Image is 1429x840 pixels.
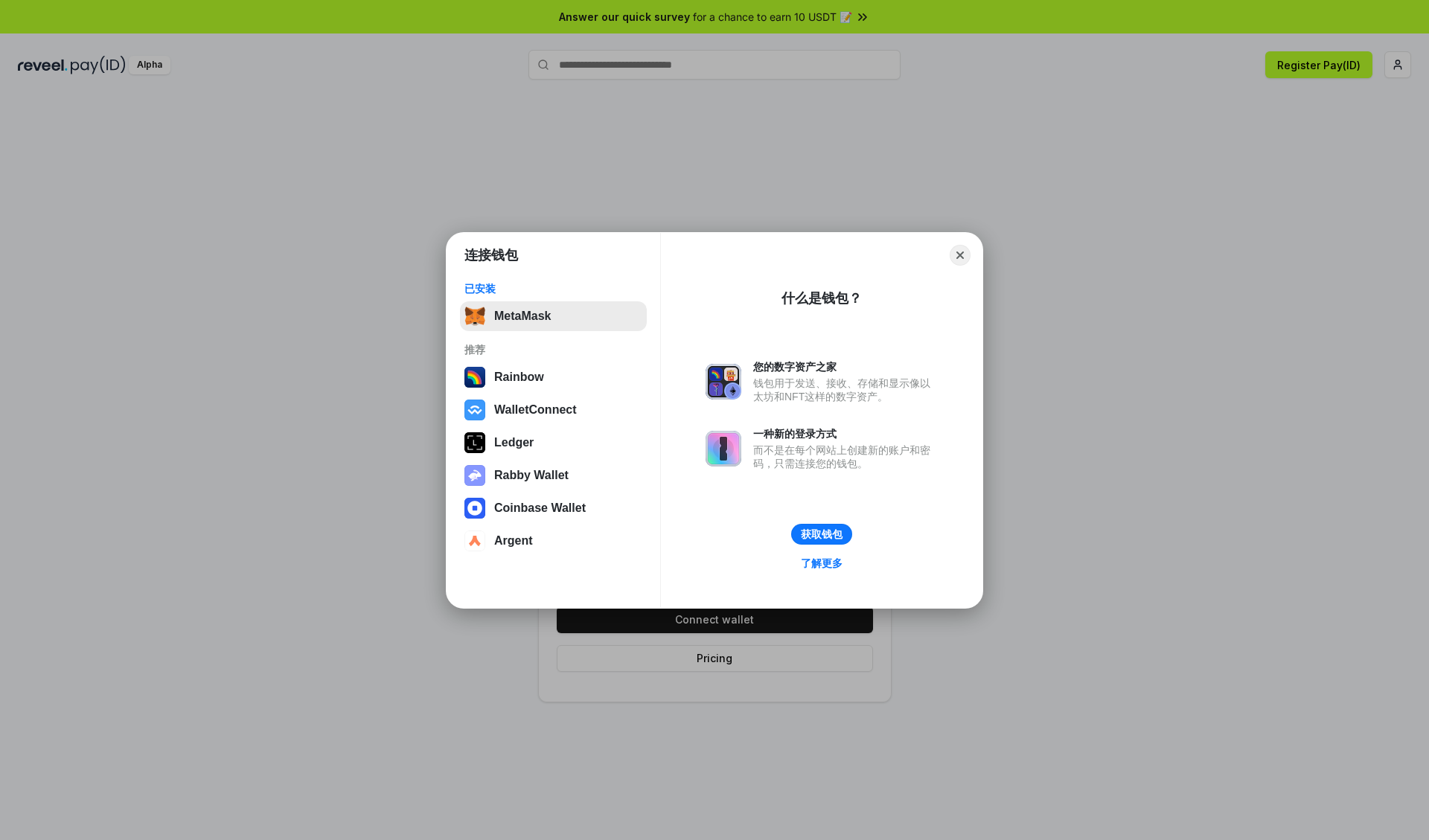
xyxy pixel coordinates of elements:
[494,371,544,384] div: Rainbow
[460,428,647,458] button: Ledger
[494,310,551,323] div: MetaMask
[464,465,485,486] img: svg+xml,%3Csvg%20xmlns%3D%22http%3A%2F%2Fwww.w3.org%2F2000%2Fsvg%22%20fill%3D%22none%22%20viewBox...
[753,376,938,403] div: 钱包用于发送、接收、存储和显示像以太坊和NFT这样的数字资产。
[494,403,577,417] div: WalletConnect
[801,557,843,570] div: 了解更多
[753,443,938,470] div: 而不是在每个网站上创建新的账户和密码，只需连接您的钱包。
[792,554,851,573] a: 了解更多
[464,306,485,327] img: svg+xml,%3Csvg%20fill%3D%22none%22%20height%3D%2233%22%20viewBox%3D%220%200%2035%2033%22%20width%...
[791,524,852,545] button: 获取钱包
[781,289,862,307] div: 什么是钱包？
[801,528,843,541] div: 获取钱包
[460,526,647,556] button: Argent
[753,360,938,373] div: 您的数字资产之家
[706,364,741,400] img: svg+xml,%3Csvg%20xmlns%3D%22http%3A%2F%2Fwww.w3.org%2F2000%2Fsvg%22%20fill%3D%22none%22%20viewBox...
[494,436,534,449] div: Ledger
[464,432,485,453] img: svg+xml,%3Csvg%20xmlns%3D%22http%3A%2F%2Fwww.w3.org%2F2000%2Fsvg%22%20width%3D%2228%22%20height%3...
[464,530,485,551] img: svg+xml,%3Csvg%20width%3D%2228%22%20height%3D%2228%22%20viewBox%3D%220%200%2028%2028%22%20fill%3D...
[464,400,485,420] img: svg+xml,%3Csvg%20width%3D%2228%22%20height%3D%2228%22%20viewBox%3D%220%200%2028%2028%22%20fill%3D...
[950,245,971,266] button: Close
[460,461,647,490] button: Rabby Wallet
[494,534,533,548] div: Argent
[460,493,647,523] button: Coinbase Wallet
[464,246,518,264] h1: 连接钱包
[464,367,485,388] img: svg+xml,%3Csvg%20width%3D%22120%22%20height%3D%22120%22%20viewBox%3D%220%200%20120%20120%22%20fil...
[706,431,741,467] img: svg+xml,%3Csvg%20xmlns%3D%22http%3A%2F%2Fwww.w3.org%2F2000%2Fsvg%22%20fill%3D%22none%22%20viewBox...
[464,498,485,519] img: svg+xml,%3Csvg%20width%3D%2228%22%20height%3D%2228%22%20viewBox%3D%220%200%2028%2028%22%20fill%3D...
[460,395,647,425] button: WalletConnect
[464,343,642,356] div: 推荐
[494,469,569,482] div: Rabby Wallet
[494,501,586,515] div: Coinbase Wallet
[460,362,647,392] button: Rainbow
[753,427,938,440] div: 一种新的登录方式
[460,301,647,331] button: MetaMask
[464,282,642,295] div: 已安装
